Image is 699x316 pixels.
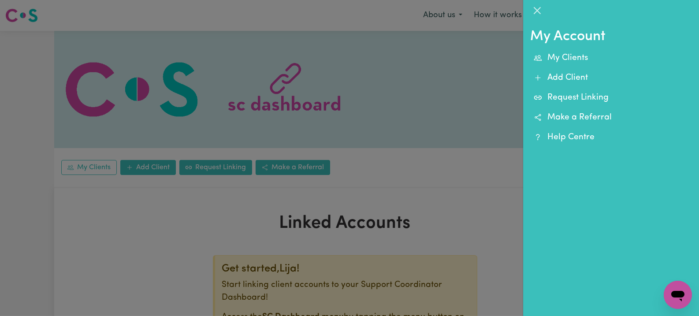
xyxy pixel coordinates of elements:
[664,281,692,309] iframe: Button to launch messaging window
[530,128,692,148] a: Help Centre
[530,4,544,18] button: Close
[530,68,692,88] a: Add Client
[530,88,692,108] a: Request Linking
[530,108,692,128] a: Make a Referral
[530,48,692,68] a: My Clients
[530,28,692,45] h2: My Account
